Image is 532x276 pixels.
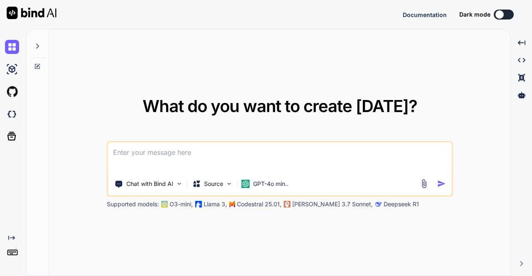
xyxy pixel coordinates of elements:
img: Pick Tools [176,180,183,187]
img: chat [5,40,19,54]
img: Bind AI [7,7,57,19]
p: Llama 3, [204,200,227,208]
p: [PERSON_NAME] 3.7 Sonnet, [292,200,373,208]
button: Documentation [403,10,447,19]
img: darkCloudIdeIcon [5,107,19,121]
img: Mistral-AI [229,201,235,207]
span: What do you want to create [DATE]? [143,96,417,116]
p: O3-mini, [170,200,193,208]
p: Deepseek R1 [384,200,419,208]
img: GPT-4 [161,201,168,208]
span: Documentation [403,11,447,18]
p: Codestral 25.01, [237,200,281,208]
img: Pick Models [226,180,233,187]
img: attachment [419,179,429,188]
img: GPT-4o mini [241,180,250,188]
p: Chat with Bind AI [126,180,173,188]
img: Llama2 [195,201,202,208]
img: icon [437,179,446,188]
img: ai-studio [5,62,19,76]
img: claude [284,201,291,208]
img: githubLight [5,85,19,99]
p: Supported models: [107,200,159,208]
span: Dark mode [459,10,490,19]
p: Source [204,180,223,188]
img: claude [375,201,382,208]
p: GPT-4o min.. [253,180,288,188]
